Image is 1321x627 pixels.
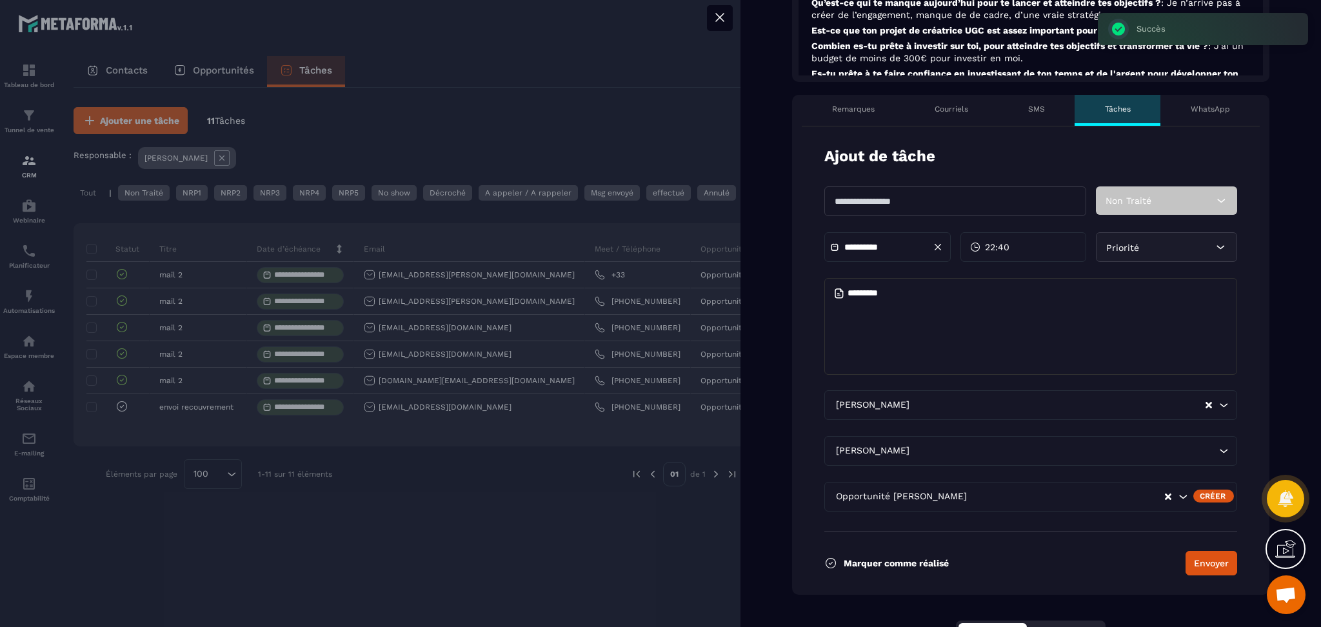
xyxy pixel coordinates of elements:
[1165,492,1171,502] button: Clear Selected
[824,146,935,167] p: Ajout de tâche
[811,68,1250,92] p: Es-tu prête à te faire confiance en investissant de ton temps et de l'argent pour développer ton ...
[1106,243,1139,253] span: Priorité
[833,444,912,458] span: [PERSON_NAME]
[1186,551,1237,575] button: Envoyer
[833,398,912,412] span: [PERSON_NAME]
[824,390,1237,420] div: Search for option
[844,558,949,568] p: Marquer comme réalisé
[1105,104,1131,114] p: Tâches
[1267,575,1306,614] a: Ouvrir le chat
[1106,195,1151,206] span: Non Traité
[985,241,1009,254] span: 22:40
[912,398,1204,412] input: Search for option
[1028,104,1045,114] p: SMS
[832,104,875,114] p: Remarques
[811,40,1250,65] p: Combien es-tu prête à investir sur toi, pour atteindre tes objectifs et transformer ta vie ?
[1206,401,1212,410] button: Clear Selected
[935,104,968,114] p: Courriels
[811,25,1250,37] p: Est-ce que ton projet de créatrice UGC est assez important pour investir sur toi ?
[824,436,1237,466] div: Search for option
[969,490,1164,504] input: Search for option
[824,482,1237,512] div: Search for option
[833,490,969,504] span: Opportunité [PERSON_NAME]
[1193,490,1234,503] div: Créer
[1191,104,1230,114] p: WhatsApp
[912,444,1216,458] input: Search for option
